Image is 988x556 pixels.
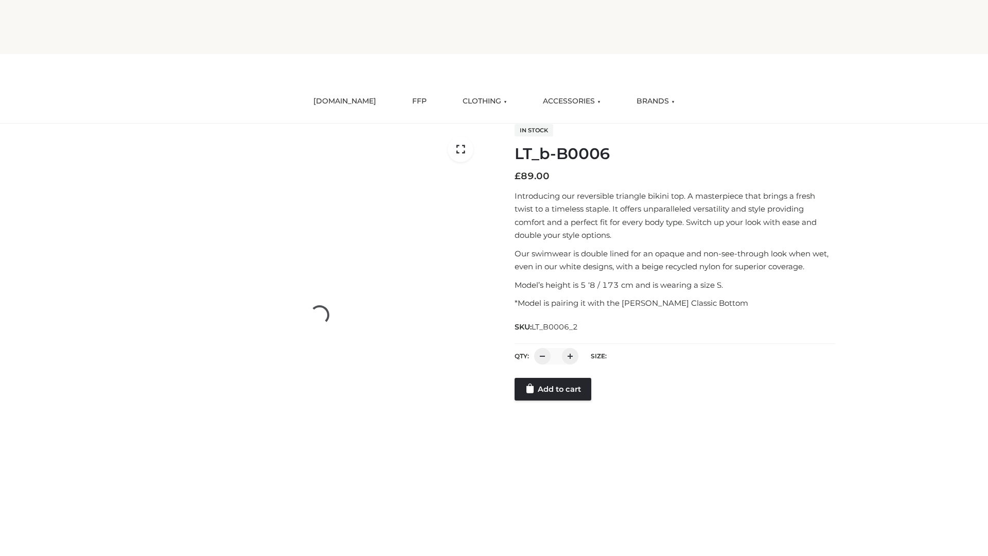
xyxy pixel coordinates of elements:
a: CLOTHING [455,90,515,113]
p: Model’s height is 5 ‘8 / 173 cm and is wearing a size S. [515,279,835,292]
span: £ [515,170,521,182]
a: Add to cart [515,378,591,401]
a: [DOMAIN_NAME] [306,90,384,113]
p: Our swimwear is double lined for an opaque and non-see-through look when wet, even in our white d... [515,247,835,273]
h1: LT_b-B0006 [515,145,835,163]
p: Introducing our reversible triangle bikini top. A masterpiece that brings a fresh twist to a time... [515,189,835,242]
label: QTY: [515,352,529,360]
bdi: 89.00 [515,170,550,182]
label: Size: [591,352,607,360]
a: BRANDS [629,90,682,113]
p: *Model is pairing it with the [PERSON_NAME] Classic Bottom [515,297,835,310]
a: ACCESSORIES [535,90,608,113]
span: LT_B0006_2 [532,322,578,332]
a: FFP [404,90,434,113]
span: In stock [515,124,553,136]
span: SKU: [515,321,579,333]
